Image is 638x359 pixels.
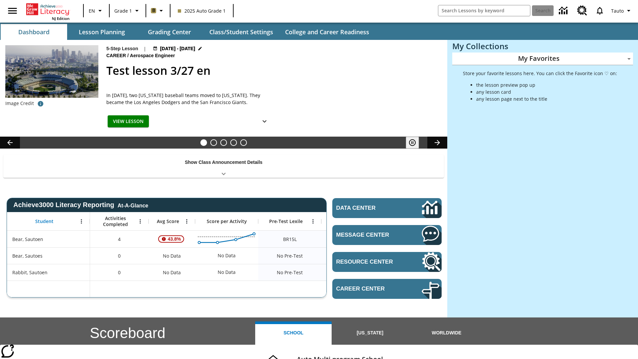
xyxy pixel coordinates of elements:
[34,98,47,110] button: Image credit: David Sucsy/E+/Getty Images
[277,269,303,276] span: No Pre-Test, Rabbit, Sautoen
[255,321,332,345] button: School
[280,24,374,40] button: College and Career Readiness
[106,62,439,79] h2: Test lesson 3/27 en
[476,88,617,95] li: any lesson card
[220,139,227,146] button: Slide 3 Cars of the Future?
[336,205,399,211] span: Data Center
[207,218,247,224] span: Score per Activity
[86,5,107,17] button: Language: EN, Select a language
[321,231,384,247] div: 10 Lexile, ER, Based on the Lexile Reading measure, student is an Emerging Reader (ER) and will h...
[452,42,633,51] h3: My Collections
[178,7,226,14] span: 2025 Auto Grade 1
[152,45,204,52] button: Aug 24 - Aug 24 Choose Dates
[148,5,168,17] button: Boost Class color is light brown. Change class color
[118,236,121,243] span: 4
[106,92,272,106] div: In [DATE], two [US_STATE] baseball teams moved to [US_STATE]. They became the Los Angeles Dodgers...
[112,5,144,17] button: Grade: Grade 1, Select a grade
[406,137,426,149] div: Pause
[149,264,195,281] div: No Data, Rabbit, Sautoen
[118,269,121,276] span: 0
[3,1,22,21] button: Open side menu
[165,233,184,245] span: 43.8%
[76,216,86,226] button: Open Menu
[127,53,129,58] span: /
[332,321,408,345] button: [US_STATE]
[200,139,207,146] button: Slide 1 Test lesson 3/27 en
[332,279,442,299] a: Career Center
[3,155,444,178] div: Show Class Announcement Details
[159,249,184,263] span: No Data
[130,52,176,60] span: Aerospace Engineer
[144,45,146,52] span: |
[5,100,34,107] p: Image Credit
[277,252,303,259] span: No Pre-Test, Bear, Sautoes
[52,16,69,21] span: NJ Edition
[336,259,402,265] span: Resource Center
[185,159,263,166] p: Show Class Announcement Details
[12,236,43,243] span: Bear, Sautoen
[114,7,132,14] span: Grade 1
[240,139,247,146] button: Slide 5 Remembering Justice O'Connor
[463,70,617,77] p: Store your favorite lessons here. You can click the Favorite icon ♡ on:
[106,45,138,52] p: 5-Step Lesson
[210,139,217,146] button: Slide 2 Ask the Scientist: Furry Friends
[336,232,402,238] span: Message Center
[135,216,145,226] button: Open Menu
[332,252,442,272] a: Resource Center, Will open in new tab
[476,95,617,102] li: any lesson page next to the title
[406,137,419,149] button: Pause
[26,2,69,21] div: Home
[159,266,184,279] span: No Data
[608,5,635,17] button: Profile/Settings
[35,218,53,224] span: Student
[5,45,98,98] img: Dodgers stadium.
[336,286,402,292] span: Career Center
[89,7,95,14] span: EN
[438,5,530,16] input: search field
[152,6,155,15] span: B
[12,252,43,259] span: Bear, Sautoes
[258,115,271,128] button: Show Details
[427,137,447,149] button: Lesson carousel, Next
[283,236,297,243] span: Beginning reader 15 Lexile, Bear, Sautoen
[182,216,192,226] button: Open Menu
[332,225,442,245] a: Message Center
[136,24,203,40] button: Grading Center
[160,45,195,52] span: [DATE] - [DATE]
[118,201,148,209] div: At-A-Glance
[68,24,135,40] button: Lesson Planning
[214,266,239,279] div: No Data, Rabbit, Sautoen
[90,247,149,264] div: 0, Bear, Sautoes
[149,247,195,264] div: No Data, Bear, Sautoes
[214,249,239,262] div: No Data, Bear, Sautoes
[204,24,278,40] button: Class/Student Settings
[611,7,624,14] span: Tauto
[321,264,384,281] div: No Data, Rabbit, Sautoen
[157,218,179,224] span: Avg Score
[118,252,121,259] span: 0
[12,269,48,276] span: Rabbit, Sautoen
[106,52,127,60] span: Career
[108,115,149,128] button: View Lesson
[106,92,272,106] span: In 1958, two New York baseball teams moved to California. They became the Los Angeles Dodgers and...
[26,3,69,16] a: Home
[452,53,633,65] div: My Favorites
[591,2,608,19] a: Notifications
[476,81,617,88] li: the lesson preview pop up
[573,2,591,20] a: Resource Center, Will open in new tab
[13,201,148,209] span: Achieve3000 Literacy Reporting
[555,2,573,20] a: Data Center
[90,264,149,281] div: 0, Rabbit, Sautoen
[321,247,384,264] div: No Data, Bear, Sautoes
[230,139,237,146] button: Slide 4 Pre-release lesson
[269,218,303,224] span: Pre-Test Lexile
[408,321,485,345] button: Worldwide
[149,231,195,247] div: , 43.8%, Attention! This student's Average First Try Score of 43.8% is below 65%, Bear, Sautoen
[93,215,137,227] span: Activities Completed
[1,24,67,40] button: Dashboard
[332,198,442,218] a: Data Center
[308,216,318,226] button: Open Menu
[90,231,149,247] div: 4, Bear, Sautoen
